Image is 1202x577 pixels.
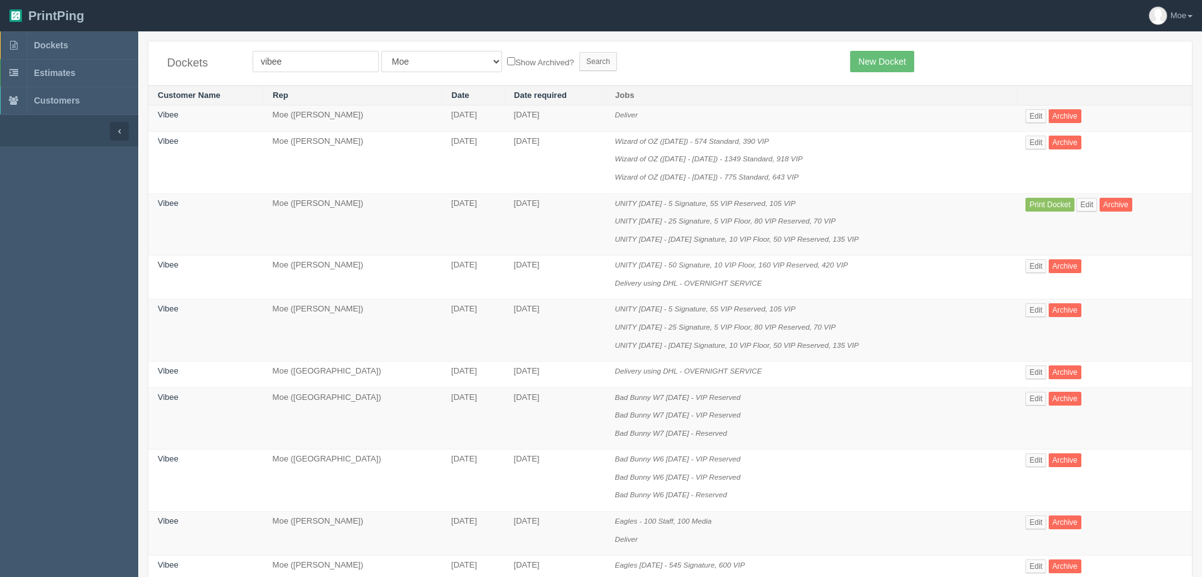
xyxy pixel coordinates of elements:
[1049,259,1081,273] a: Archive
[1025,303,1046,317] a: Edit
[615,535,638,543] i: Deliver
[505,512,606,556] td: [DATE]
[615,217,836,225] i: UNITY [DATE] - 25 Signature, 5 VIP Floor, 80 VIP Reserved, 70 VIP
[615,411,741,419] i: Bad Bunny W7 [DATE] - VIP Reserved
[442,131,504,193] td: [DATE]
[158,260,178,269] a: Vibee
[1025,392,1046,406] a: Edit
[615,490,727,499] i: Bad Bunny W6 [DATE] - Reserved
[615,561,745,569] i: Eagles [DATE] - 545 Signature, 600 VIP
[34,40,68,50] span: Dockets
[442,105,504,132] td: [DATE]
[615,279,762,287] i: Delivery using DHL - OVERNIGHT SERVICE
[34,68,75,78] span: Estimates
[505,131,606,193] td: [DATE]
[158,90,221,100] a: Customer Name
[1025,136,1046,149] a: Edit
[505,105,606,132] td: [DATE]
[615,455,741,463] i: Bad Bunny W6 [DATE] - VIP Reserved
[442,387,504,450] td: [DATE]
[850,51,914,72] a: New Docket
[615,137,769,145] i: Wizard of OZ ([DATE]) - 574 Standard, 390 VIP
[158,516,178,526] a: Vibee
[167,57,234,70] h4: Dockets
[579,52,617,71] input: Search
[615,111,638,119] i: Deliver
[615,173,799,181] i: Wizard of OZ ([DATE] - [DATE]) - 775 Standard, 643 VIP
[1049,136,1081,149] a: Archive
[9,9,22,22] img: logo-3e63b451c926e2ac314895c53de4908e5d424f24456219fb08d385ab2e579770.png
[505,193,606,256] td: [DATE]
[615,367,762,375] i: Delivery using DHL - OVERNIGHT SERVICE
[1025,515,1046,529] a: Edit
[263,299,442,362] td: Moe ([PERSON_NAME])
[514,90,567,100] a: Date required
[1049,453,1081,467] a: Archive
[1025,453,1046,467] a: Edit
[158,110,178,119] a: Vibee
[606,85,1017,105] th: Jobs
[263,387,442,450] td: Moe ([GEOGRAPHIC_DATA])
[1049,515,1081,529] a: Archive
[263,450,442,512] td: Moe ([GEOGRAPHIC_DATA])
[615,235,859,243] i: UNITY [DATE] - [DATE] Signature, 10 VIP Floor, 50 VIP Reserved, 135 VIP
[1049,365,1081,379] a: Archive
[615,305,796,313] i: UNITY [DATE] - 5 Signature, 55 VIP Reserved, 105 VIP
[1025,259,1046,273] a: Edit
[507,57,515,65] input: Show Archived?
[442,299,504,362] td: [DATE]
[263,131,442,193] td: Moe ([PERSON_NAME])
[442,193,504,256] td: [DATE]
[263,512,442,556] td: Moe ([PERSON_NAME])
[1049,392,1081,406] a: Archive
[615,323,836,331] i: UNITY [DATE] - 25 Signature, 5 VIP Floor, 80 VIP Reserved, 70 VIP
[1049,559,1081,573] a: Archive
[263,193,442,256] td: Moe ([PERSON_NAME])
[615,517,712,525] i: Eagles - 100 Staff, 100 Media
[615,473,741,481] i: Bad Bunny W6 [DATE] - VIP Reserved
[505,362,606,388] td: [DATE]
[1049,303,1081,317] a: Archive
[442,362,504,388] td: [DATE]
[158,304,178,313] a: Vibee
[615,429,727,437] i: Bad Bunny W7 [DATE] - Reserved
[615,154,803,163] i: Wizard of OZ ([DATE] - [DATE]) - 1349 Standard, 918 VIP
[505,387,606,450] td: [DATE]
[273,90,288,100] a: Rep
[442,256,504,299] td: [DATE]
[1049,109,1081,123] a: Archive
[158,198,178,208] a: Vibee
[1076,198,1097,212] a: Edit
[1100,198,1132,212] a: Archive
[1025,559,1046,573] a: Edit
[615,199,796,207] i: UNITY [DATE] - 5 Signature, 55 VIP Reserved, 105 VIP
[158,392,178,402] a: Vibee
[507,55,574,69] label: Show Archived?
[263,256,442,299] td: Moe ([PERSON_NAME])
[253,51,379,72] input: Customer Name
[34,95,80,105] span: Customers
[615,341,859,349] i: UNITY [DATE] - [DATE] Signature, 10 VIP Floor, 50 VIP Reserved, 135 VIP
[263,105,442,132] td: Moe ([PERSON_NAME])
[158,366,178,375] a: Vibee
[505,256,606,299] td: [DATE]
[158,560,178,569] a: Vibee
[1025,198,1074,212] a: Print Docket
[615,393,741,401] i: Bad Bunny W7 [DATE] - VIP Reserved
[442,450,504,512] td: [DATE]
[1025,365,1046,379] a: Edit
[158,136,178,146] a: Vibee
[452,90,469,100] a: Date
[615,261,848,269] i: UNITY [DATE] - 50 Signature, 10 VIP Floor, 160 VIP Reserved, 420 VIP
[1149,7,1167,24] img: avatar_default-7531ab5dedf162e01f1e0bb0964e6a185e93c5c22dfe317fb01d7f8cd2b1632c.jpg
[505,450,606,512] td: [DATE]
[442,512,504,556] td: [DATE]
[505,299,606,362] td: [DATE]
[158,454,178,463] a: Vibee
[1025,109,1046,123] a: Edit
[263,362,442,388] td: Moe ([GEOGRAPHIC_DATA])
